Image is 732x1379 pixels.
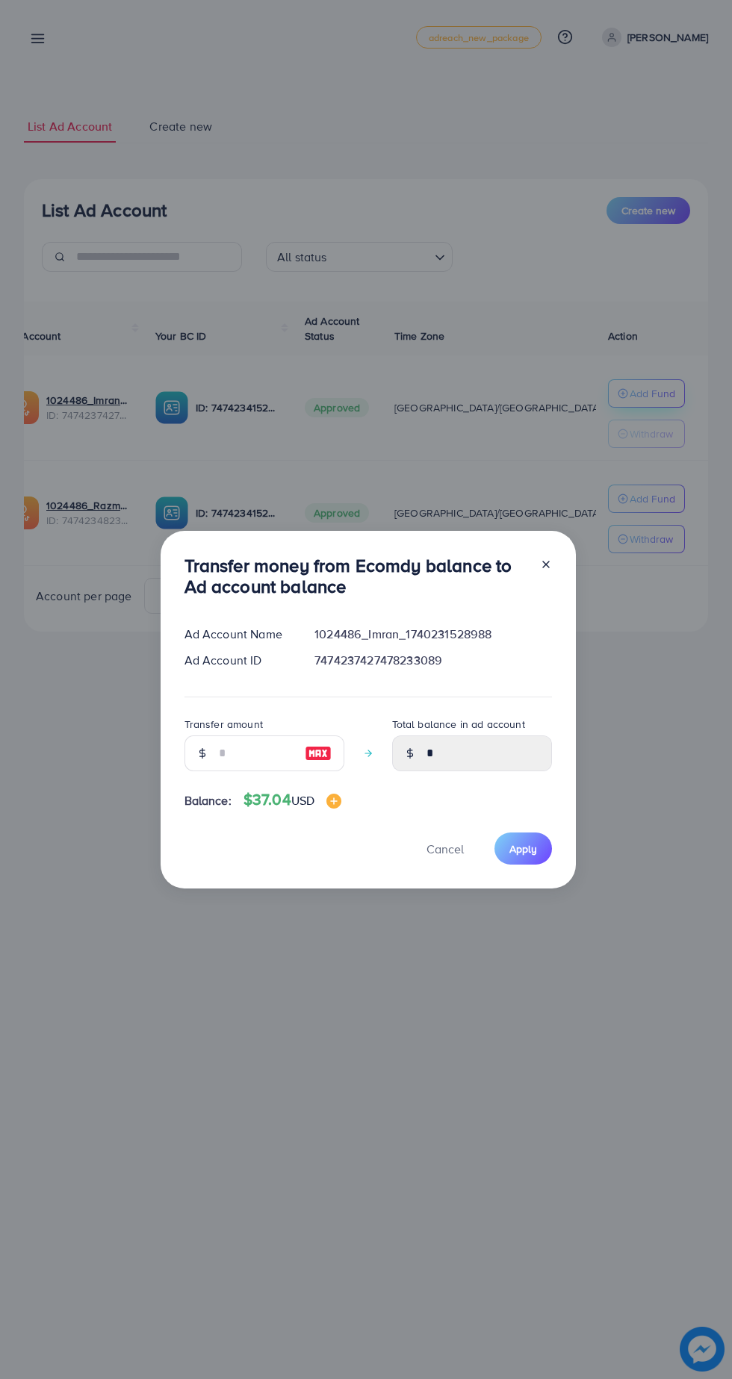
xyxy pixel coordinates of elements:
[509,841,537,856] span: Apply
[184,717,263,732] label: Transfer amount
[173,626,303,643] div: Ad Account Name
[427,841,464,857] span: Cancel
[392,717,525,732] label: Total balance in ad account
[303,652,563,669] div: 7474237427478233089
[494,832,552,865] button: Apply
[173,652,303,669] div: Ad Account ID
[184,555,528,598] h3: Transfer money from Ecomdy balance to Ad account balance
[244,791,341,809] h4: $37.04
[184,792,232,809] span: Balance:
[291,792,314,809] span: USD
[326,794,341,809] img: image
[305,744,332,762] img: image
[303,626,563,643] div: 1024486_Imran_1740231528988
[408,832,483,865] button: Cancel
